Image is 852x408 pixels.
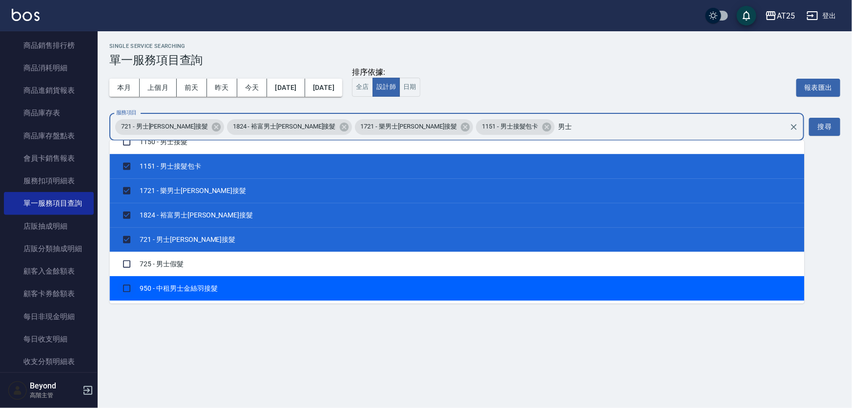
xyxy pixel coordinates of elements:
[305,79,342,97] button: [DATE]
[177,79,207,97] button: 前天
[110,129,805,154] li: 1150 - 男士接髮
[796,79,840,97] button: 報表匯出
[109,53,840,67] h3: 單一服務項目查詢
[737,6,756,25] button: save
[8,381,27,400] img: Person
[4,215,94,237] a: 店販抽成明細
[110,227,805,252] li: 721 - 男士[PERSON_NAME]接髮
[4,328,94,350] a: 每日收支明細
[4,305,94,328] a: 每日非現金明細
[227,119,352,135] div: 1824 - 裕富男士[PERSON_NAME]接髮
[110,154,805,178] li: 1151 - 男士接髮包卡
[30,391,80,400] p: 高階主管
[4,282,94,305] a: 顧客卡券餘額表
[556,118,785,135] input: 服務
[355,119,474,135] div: 1721 - 樂男士[PERSON_NAME]接髮
[787,120,801,134] button: Clear
[4,147,94,170] a: 會員卡銷售報表
[30,381,80,391] h5: Beyond
[4,350,94,373] a: 收支分類明細表
[4,125,94,147] a: 商品庫存盤點表
[140,79,177,97] button: 上個月
[4,34,94,57] a: 商品銷售排行榜
[352,78,373,97] button: 全店
[115,119,224,135] div: 721 - 男士[PERSON_NAME]接髮
[352,67,420,78] div: 排序依據:
[809,118,840,136] button: 搜尋
[110,252,805,276] li: 725 - 男士假髮
[109,79,140,97] button: 本月
[267,79,305,97] button: [DATE]
[803,7,840,25] button: 登出
[110,276,805,301] li: 950 - 中租男士金絲羽接髮
[207,79,237,97] button: 昨天
[116,109,137,116] label: 服務項目
[4,260,94,282] a: 顧客入金餘額表
[4,102,94,124] a: 商品庫存表
[4,79,94,102] a: 商品進銷貨報表
[4,237,94,260] a: 店販分類抽成明細
[399,78,420,97] button: 日期
[476,119,554,135] div: 1151 - 男士接髮包卡
[110,178,805,203] li: 1721 - 樂男士[PERSON_NAME]接髮
[110,203,805,227] li: 1824 - 裕富男士[PERSON_NAME]接髮
[777,10,795,22] div: AT25
[12,9,40,21] img: Logo
[4,192,94,215] a: 單一服務項目查詢
[115,122,214,131] span: 721 - 男士[PERSON_NAME]接髮
[4,170,94,192] a: 服務扣項明細表
[476,122,544,131] span: 1151 - 男士接髮包卡
[4,57,94,79] a: 商品消耗明細
[761,6,799,26] button: AT25
[355,122,463,131] span: 1721 - 樂男士[PERSON_NAME]接髮
[237,79,268,97] button: 今天
[373,78,400,97] button: 設計師
[109,43,840,49] h2: Single Service Searching
[227,122,342,131] span: 1824 - 裕富男士[PERSON_NAME]接髮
